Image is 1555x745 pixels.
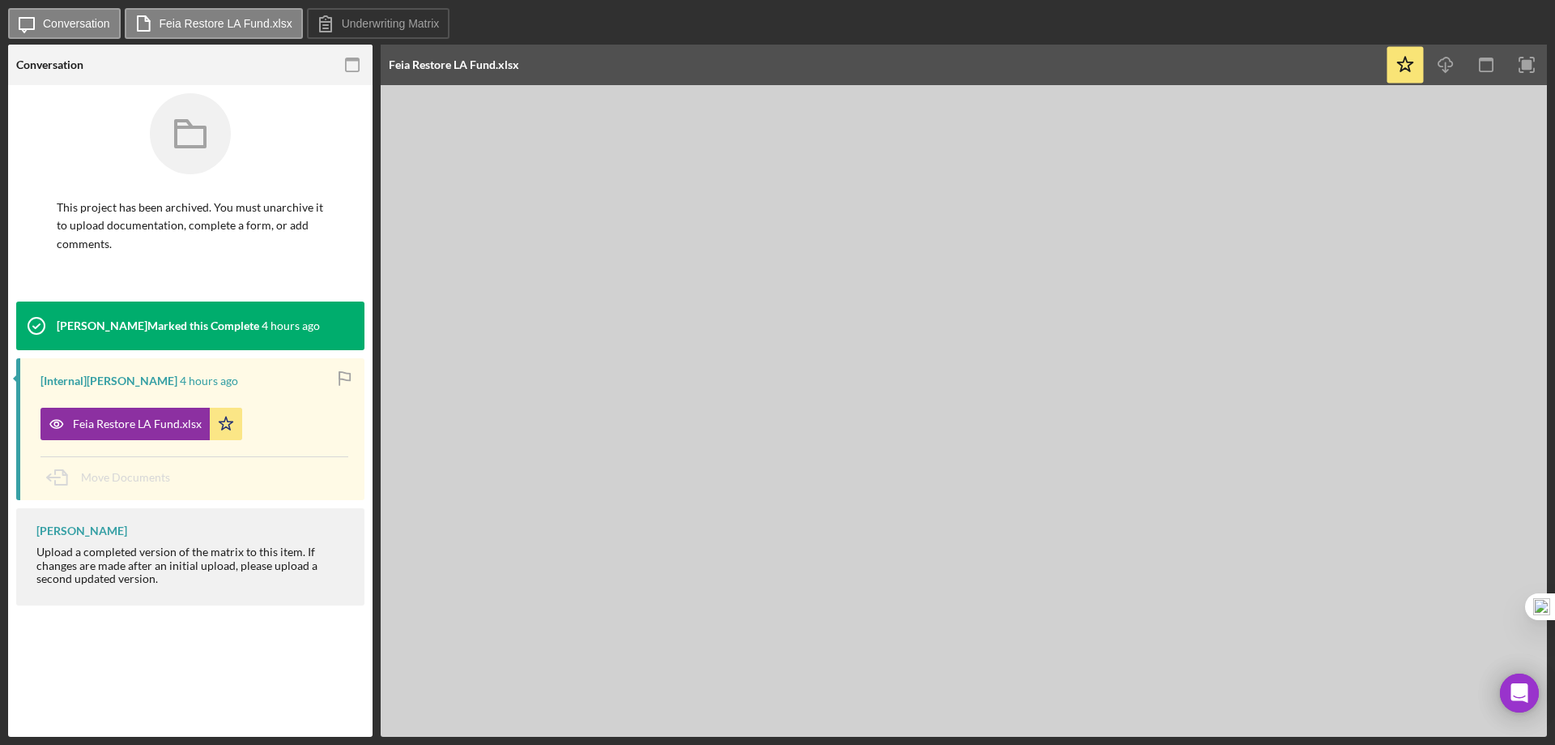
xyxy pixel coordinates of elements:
label: Conversation [43,17,110,30]
button: Feia Restore LA Fund.xlsx [125,8,303,39]
span: Move Documents [81,470,170,484]
label: Underwriting Matrix [342,17,440,30]
button: Move Documents [40,457,186,498]
label: Feia Restore LA Fund.xlsx [160,17,292,30]
div: Upload a completed version of the matrix to this item. If changes are made after an initial uploa... [36,546,348,584]
div: [PERSON_NAME] [36,524,127,537]
div: Feia Restore LA Fund.xlsx [73,417,202,430]
div: [Internal] [PERSON_NAME] [40,375,177,387]
div: Conversation [16,58,83,71]
time: 2025-10-09 20:13 [180,375,238,387]
button: Feia Restore LA Fund.xlsx [40,408,242,440]
button: Underwriting Matrix [307,8,450,39]
div: Open Intercom Messenger [1500,674,1539,713]
div: Feia Restore LA Fund.xlsx [389,58,519,71]
div: [PERSON_NAME] Marked this Complete [57,319,259,332]
iframe: Document Preview [381,85,1547,737]
time: 2025-10-09 20:13 [262,319,320,332]
button: Conversation [8,8,121,39]
p: This project has been archived. You must unarchive it to upload documentation, complete a form, o... [57,199,324,253]
img: one_i.png [1533,598,1550,615]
